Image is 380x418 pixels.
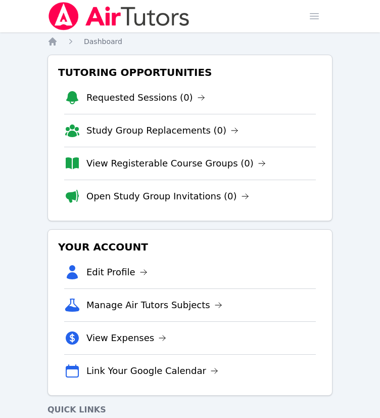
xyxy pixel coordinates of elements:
a: View Registerable Course Groups (0) [86,156,266,171]
a: Manage Air Tutors Subjects [86,298,222,312]
h4: Quick Links [47,404,332,416]
nav: Breadcrumb [47,36,332,47]
a: Edit Profile [86,265,148,279]
h3: Your Account [56,238,324,256]
a: Link Your Google Calendar [86,364,218,378]
a: View Expenses [86,331,166,345]
a: Study Group Replacements (0) [86,123,239,138]
img: Air Tutors [47,2,191,30]
a: Dashboard [84,36,122,47]
a: Open Study Group Invitations (0) [86,189,249,203]
span: Dashboard [84,37,122,46]
a: Requested Sessions (0) [86,91,205,105]
h3: Tutoring Opportunities [56,63,324,81]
